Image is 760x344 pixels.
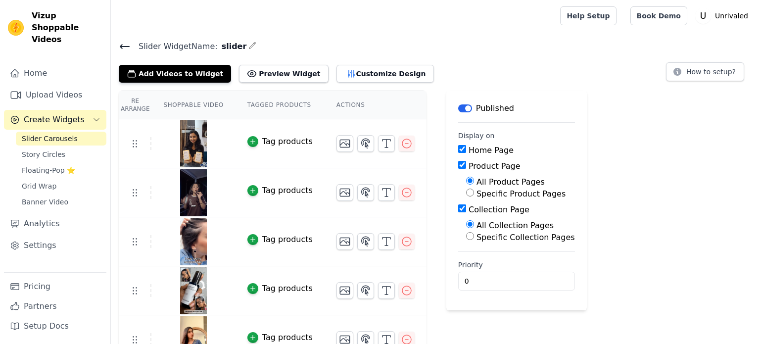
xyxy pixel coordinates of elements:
label: Priority [458,260,575,270]
a: Floating-Pop ⭐ [16,163,106,177]
div: Edit Name [248,40,256,53]
button: U Unrivaled [695,7,752,25]
label: All Collection Pages [476,221,554,230]
span: slider [218,41,247,52]
text: U [700,11,707,21]
div: Tag products [262,185,313,197]
img: vizup-images-c25a.png [180,267,207,314]
img: vizup-images-5354.png [180,169,207,216]
div: Tag products [262,332,313,344]
a: Banner Video [16,195,106,209]
a: Pricing [4,277,106,296]
button: Tag products [247,332,313,344]
label: Product Page [469,161,521,171]
button: Change Thumbnail [336,184,353,201]
button: Create Widgets [4,110,106,130]
div: Tag products [262,283,313,295]
a: Grid Wrap [16,179,106,193]
span: Create Widgets [24,114,85,126]
label: Collection Page [469,205,529,214]
legend: Display on [458,131,495,141]
span: Slider Carousels [22,134,78,144]
img: Vizup [8,20,24,36]
label: Home Page [469,146,514,155]
a: Slider Carousels [16,132,106,146]
a: Settings [4,236,106,255]
span: Story Circles [22,149,65,159]
button: Change Thumbnail [336,135,353,152]
a: Analytics [4,214,106,234]
span: Vizup Shoppable Videos [32,10,102,46]
label: Specific Product Pages [476,189,566,198]
img: vizup-images-a75c.png [180,120,207,167]
button: Tag products [247,283,313,295]
div: Tag products [262,234,313,246]
span: Slider Widget Name: [131,41,218,52]
span: Banner Video [22,197,68,207]
button: Tag products [247,234,313,246]
a: Setup Docs [4,316,106,336]
label: All Product Pages [476,177,545,187]
label: Specific Collection Pages [476,233,575,242]
img: vizup-images-2958.png [180,218,207,265]
span: Floating-Pop ⭐ [22,165,75,175]
span: Grid Wrap [22,181,56,191]
a: Story Circles [16,147,106,161]
p: Unrivaled [711,7,752,25]
button: Change Thumbnail [336,282,353,299]
button: Add Videos to Widget [119,65,231,83]
th: Tagged Products [236,91,325,119]
th: Actions [325,91,427,119]
button: Preview Widget [239,65,328,83]
a: Upload Videos [4,85,106,105]
p: Published [476,102,514,114]
div: Tag products [262,136,313,147]
button: How to setup? [666,62,744,81]
a: How to setup? [666,69,744,79]
a: Partners [4,296,106,316]
a: Help Setup [560,6,616,25]
a: Home [4,63,106,83]
th: Re Arrange [119,91,151,119]
th: Shoppable Video [151,91,235,119]
button: Tag products [247,185,313,197]
a: Book Demo [630,6,687,25]
button: Change Thumbnail [336,233,353,250]
button: Tag products [247,136,313,147]
button: Customize Design [336,65,434,83]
